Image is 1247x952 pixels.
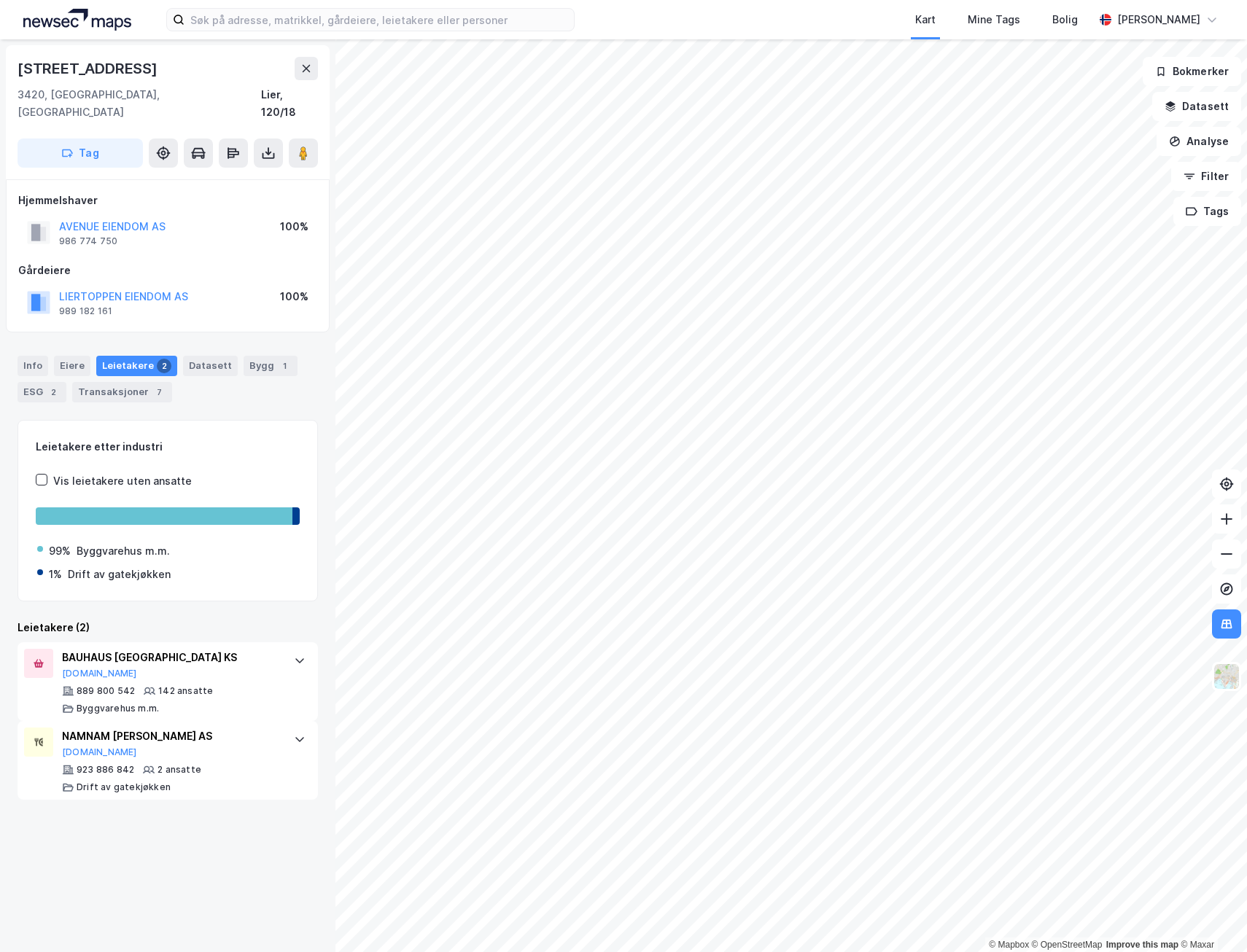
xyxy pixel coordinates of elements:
[59,305,112,317] div: 989 182 161
[989,940,1029,950] a: Mapbox
[280,218,308,235] div: 100%
[915,11,936,28] div: Kart
[1157,127,1241,156] button: Analyse
[1213,663,1240,690] img: Z
[18,192,317,209] div: Hjemmelshaver
[18,262,317,279] div: Gårdeiere
[18,138,143,168] button: Tag
[62,649,279,666] div: BAUHAUS [GEOGRAPHIC_DATA] KS
[1117,11,1200,28] div: [PERSON_NAME]
[18,356,48,376] div: Info
[1106,940,1178,950] a: Improve this map
[77,685,135,697] div: 889 800 542
[1143,57,1241,86] button: Bokmerker
[1174,882,1247,952] iframe: Chat Widget
[54,356,90,376] div: Eiere
[280,288,308,305] div: 100%
[36,438,300,456] div: Leietakere etter industri
[18,57,160,80] div: [STREET_ADDRESS]
[183,356,238,376] div: Datasett
[68,566,171,583] div: Drift av gatekjøkken
[62,668,137,679] button: [DOMAIN_NAME]
[184,9,574,31] input: Søk på adresse, matrikkel, gårdeiere, leietakere eller personer
[53,472,192,490] div: Vis leietakere uten ansatte
[158,764,201,776] div: 2 ansatte
[1032,940,1103,950] a: OpenStreetMap
[77,781,171,793] div: Drift av gatekjøkken
[277,359,292,373] div: 1
[18,619,318,636] div: Leietakere (2)
[77,703,159,714] div: Byggvarehus m.m.
[1171,162,1241,191] button: Filter
[59,235,117,247] div: 986 774 750
[77,764,134,776] div: 923 886 842
[968,11,1020,28] div: Mine Tags
[62,727,279,745] div: NAMNAM [PERSON_NAME] AS
[77,542,170,560] div: Byggvarehus m.m.
[72,382,172,402] div: Transaksjoner
[261,86,318,121] div: Lier, 120/18
[157,359,171,373] div: 2
[49,566,62,583] div: 1%
[23,9,131,31] img: logo.a4113a55bc3d86da70a041830d287a7e.svg
[18,382,66,402] div: ESG
[18,86,261,121] div: 3420, [GEOGRAPHIC_DATA], [GEOGRAPHIC_DATA]
[49,542,71,560] div: 99%
[244,356,298,376] div: Bygg
[1173,197,1241,226] button: Tags
[158,685,213,697] div: 142 ansatte
[152,385,166,399] div: 7
[62,746,137,758] button: [DOMAIN_NAME]
[1152,92,1241,121] button: Datasett
[1052,11,1078,28] div: Bolig
[46,385,61,399] div: 2
[96,356,177,376] div: Leietakere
